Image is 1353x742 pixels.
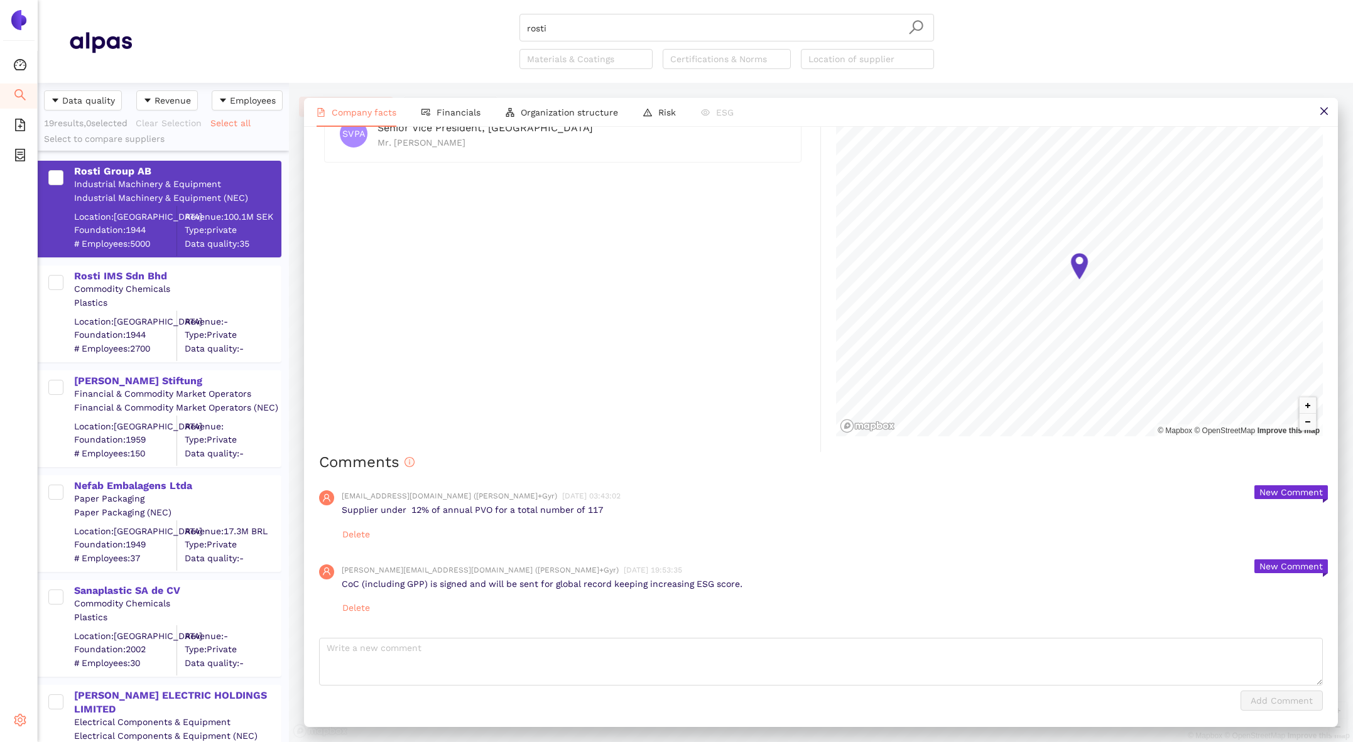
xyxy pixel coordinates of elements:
h2: Comments [319,452,1323,473]
div: Revenue: [185,420,280,433]
span: Foundation: 1944 [74,329,177,341]
span: Type: private [185,224,280,237]
a: Mapbox logo [840,419,895,433]
div: Paper Packaging (NEC) [74,507,280,519]
span: Type: Private [185,434,280,446]
span: Select all [210,116,251,130]
span: user [322,493,331,502]
span: Organization structure [521,107,618,117]
span: Type: Private [185,329,280,341]
button: Add Comment [1241,691,1323,711]
span: [PERSON_NAME][EMAIL_ADDRESS][DOMAIN_NAME] ([PERSON_NAME]+Gyr) [342,564,624,576]
span: Data quality: - [185,657,280,669]
span: New Comment [1259,561,1323,571]
span: Data quality: 35 [185,237,280,250]
span: Data quality: - [185,447,280,460]
div: Rosti IMS Sdn Bhd [74,269,280,283]
span: New Comment [1259,487,1323,497]
span: # Employees: 30 [74,657,177,669]
span: fund-view [421,108,430,117]
div: [PERSON_NAME] Stiftung [74,374,280,388]
span: Data quality: - [185,342,280,355]
div: Mr. [PERSON_NAME] [378,136,786,149]
div: [PERSON_NAME] ELECTRIC HOLDINGS LIMITED [74,689,280,717]
button: Delete [342,598,371,618]
span: eye [701,108,710,117]
div: Sanaplastic SA de CV [74,584,280,598]
span: Delete [342,527,370,541]
canvas: Map [836,123,1323,437]
button: Delete [342,524,371,544]
div: Financial & Commodity Market Operators (NEC) [74,402,280,414]
div: Industrial Machinery & Equipment [74,178,280,191]
span: container [14,144,26,169]
span: # Employees: 150 [74,447,177,460]
span: file-text [317,108,325,117]
span: Type: Private [185,643,280,656]
span: Foundation: 1959 [74,434,177,446]
span: SVPA [342,122,366,144]
button: caret-downRevenue [136,90,198,110]
span: # Employees: 37 [74,552,177,564]
span: search [908,19,924,35]
div: Location: [GEOGRAPHIC_DATA] [74,525,177,537]
span: Senior Vice President, [GEOGRAPHIC_DATA] [378,122,593,134]
span: warning [643,108,652,117]
div: Location: [GEOGRAPHIC_DATA] [74,210,177,223]
span: Foundation: 2002 [74,643,177,656]
span: Delete [342,601,370,615]
span: Risk [658,107,676,117]
span: [DATE] 19:53:35 [624,564,687,576]
div: Revenue: 100.1M SEK [185,210,280,223]
span: caret-down [143,96,152,106]
div: Location: [GEOGRAPHIC_DATA] [74,420,177,433]
button: Clear Selection [135,113,210,133]
span: apartment [506,108,514,117]
div: Location: [GEOGRAPHIC_DATA] [74,315,177,328]
div: Commodity Chemicals [74,598,280,610]
span: search [14,84,26,109]
span: Foundation: 1944 [74,224,177,237]
span: # Employees: 5000 [74,237,177,250]
button: Select all [210,113,259,133]
span: dashboard [14,54,26,79]
img: Logo [9,10,29,30]
span: Foundation: 1949 [74,539,177,551]
span: info-circle [405,457,415,467]
span: Company facts [332,107,396,117]
span: setting [14,709,26,734]
span: [DATE] 03:43:02 [562,490,626,502]
button: Zoom in [1300,397,1316,414]
div: Rosti Group AB [74,164,280,178]
button: caret-downData quality [44,90,122,110]
span: close [1319,106,1329,116]
div: Industrial Machinery & Equipment (NEC) [74,192,280,205]
div: Nefab Embalagens Ltda [74,479,280,493]
span: Revenue [155,94,191,107]
div: Location: [GEOGRAPHIC_DATA] [74,630,177,642]
span: # Employees: 2700 [74,342,177,355]
img: Homepage [69,26,132,58]
div: Select to compare suppliers [44,133,283,146]
span: Type: Private [185,539,280,551]
span: Employees [230,94,276,107]
div: Revenue: 17.3M BRL [185,525,280,537]
span: Data quality: - [185,552,280,564]
span: caret-down [51,96,60,106]
div: Financial & Commodity Market Operators [74,388,280,401]
div: Paper Packaging [74,493,280,505]
div: Revenue: - [185,630,280,642]
span: 19 results, 0 selected [44,118,128,128]
span: ESG [716,107,734,117]
span: user [322,567,331,576]
button: Zoom out [1300,414,1316,430]
span: Data quality [62,94,115,107]
div: Revenue: - [185,315,280,328]
span: file-add [14,114,26,139]
button: caret-downEmployees [212,90,283,110]
span: caret-down [219,96,227,106]
div: Electrical Components & Equipment (NEC) [74,729,280,742]
div: Electrical Components & Equipment [74,716,280,729]
span: Financials [437,107,481,117]
p: CoC (including GPP) is signed and will be sent for global record keeping increasing ESG score. [342,578,1323,591]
